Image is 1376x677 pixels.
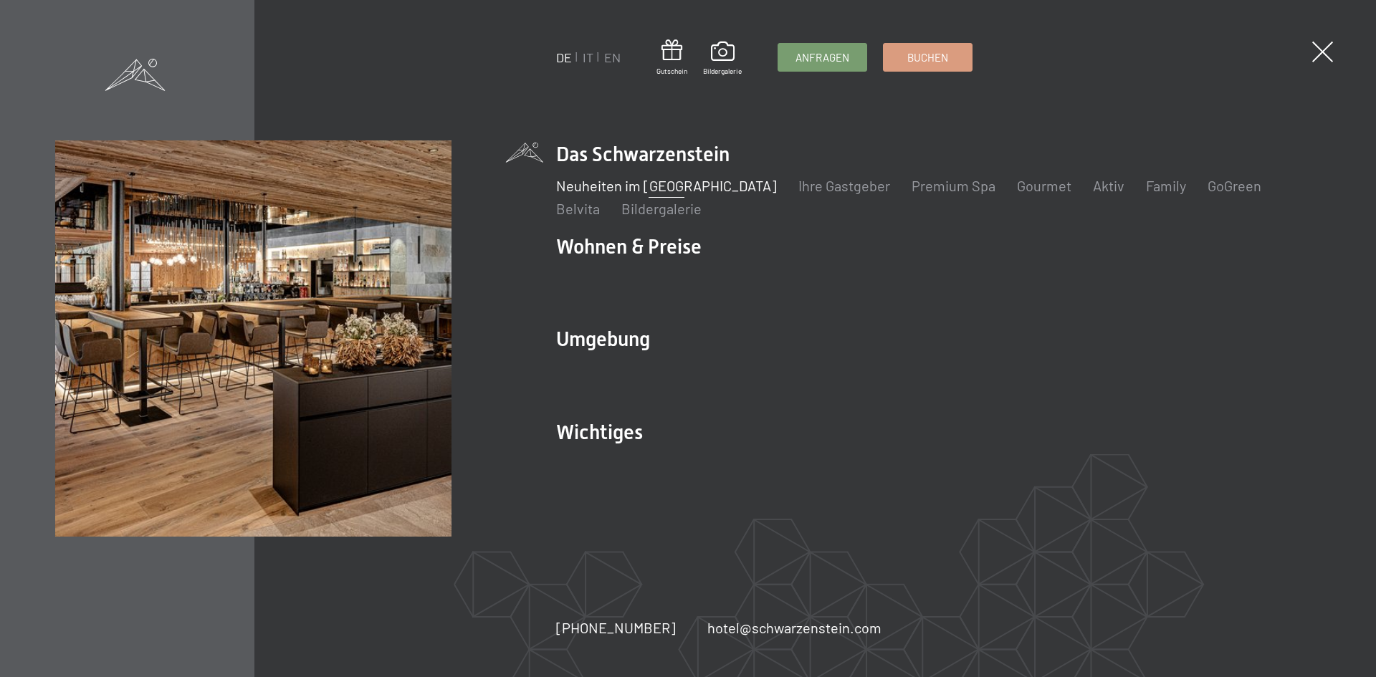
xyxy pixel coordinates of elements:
a: Neuheiten im [GEOGRAPHIC_DATA] [556,177,777,194]
a: DE [556,49,572,65]
span: [PHONE_NUMBER] [556,619,676,636]
a: Aktiv [1093,177,1124,194]
a: Gutschein [656,39,687,76]
a: Bildergalerie [703,42,742,76]
a: Buchen [884,44,972,71]
a: IT [583,49,593,65]
a: Premium Spa [912,177,995,194]
a: Anfragen [778,44,866,71]
span: Bildergalerie [703,66,742,76]
span: Buchen [907,50,948,65]
a: Gourmet [1017,177,1071,194]
a: Bildergalerie [621,200,702,217]
a: Family [1146,177,1186,194]
a: EN [604,49,621,65]
a: Belvita [556,200,600,217]
span: Anfragen [795,50,849,65]
a: Ihre Gastgeber [798,177,890,194]
a: [PHONE_NUMBER] [556,618,676,638]
a: hotel@schwarzenstein.com [707,618,881,638]
a: GoGreen [1208,177,1261,194]
span: Gutschein [656,66,687,76]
